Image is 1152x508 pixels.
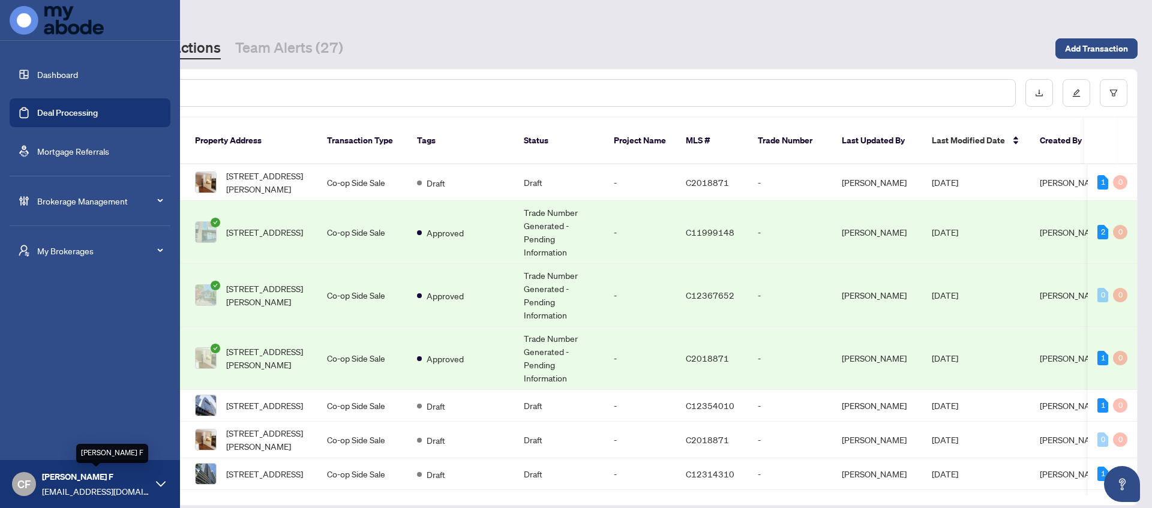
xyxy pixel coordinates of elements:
[832,327,922,390] td: [PERSON_NAME]
[604,201,676,264] td: -
[317,201,407,264] td: Co-op Side Sale
[686,468,734,479] span: C12314310
[226,426,308,453] span: [STREET_ADDRESS][PERSON_NAME]
[427,434,445,447] span: Draft
[317,327,407,390] td: Co-op Side Sale
[226,467,303,480] span: [STREET_ADDRESS]
[226,282,308,308] span: [STREET_ADDRESS][PERSON_NAME]
[37,69,78,80] a: Dashboard
[604,422,676,458] td: -
[317,458,407,490] td: Co-op Side Sale
[37,194,162,208] span: Brokerage Management
[1040,353,1105,363] span: [PERSON_NAME]
[1025,79,1053,107] button: download
[748,164,832,201] td: -
[1097,175,1108,190] div: 1
[1035,89,1043,97] span: download
[748,422,832,458] td: -
[1055,38,1138,59] button: Add Transaction
[10,6,104,35] img: logo
[317,118,407,164] th: Transaction Type
[1097,225,1108,239] div: 2
[1113,398,1127,413] div: 0
[37,146,109,157] a: Mortgage Referrals
[1109,89,1118,97] span: filter
[1040,468,1105,479] span: [PERSON_NAME]
[604,264,676,327] td: -
[211,218,220,227] span: check-circle
[427,468,445,481] span: Draft
[832,118,922,164] th: Last Updated By
[922,118,1030,164] th: Last Modified Date
[317,264,407,327] td: Co-op Side Sale
[196,348,216,368] img: thumbnail-img
[932,134,1005,147] span: Last Modified Date
[42,485,150,498] span: [EMAIL_ADDRESS][DOMAIN_NAME]
[196,222,216,242] img: thumbnail-img
[1040,290,1105,300] span: [PERSON_NAME]
[1097,288,1108,302] div: 0
[226,169,308,196] span: [STREET_ADDRESS][PERSON_NAME]
[514,118,604,164] th: Status
[514,422,604,458] td: Draft
[1097,398,1108,413] div: 1
[1040,227,1105,238] span: [PERSON_NAME]
[514,264,604,327] td: Trade Number Generated - Pending Information
[1063,79,1090,107] button: edit
[1113,175,1127,190] div: 0
[604,458,676,490] td: -
[748,201,832,264] td: -
[514,390,604,422] td: Draft
[514,327,604,390] td: Trade Number Generated - Pending Information
[226,399,303,412] span: [STREET_ADDRESS]
[427,289,464,302] span: Approved
[604,327,676,390] td: -
[1104,466,1140,502] button: Open asap
[748,390,832,422] td: -
[196,464,216,484] img: thumbnail-img
[832,264,922,327] td: [PERSON_NAME]
[1040,177,1105,188] span: [PERSON_NAME]
[932,468,958,479] span: [DATE]
[196,285,216,305] img: thumbnail-img
[514,458,604,490] td: Draft
[196,429,216,450] img: thumbnail-img
[832,164,922,201] td: [PERSON_NAME]
[514,201,604,264] td: Trade Number Generated - Pending Information
[17,476,31,492] span: CF
[748,327,832,390] td: -
[1113,225,1127,239] div: 0
[686,353,729,363] span: C2018871
[1040,400,1105,411] span: [PERSON_NAME]
[686,400,734,411] span: C12354010
[932,177,958,188] span: [DATE]
[226,226,303,239] span: [STREET_ADDRESS]
[686,290,734,300] span: C12367652
[427,352,464,365] span: Approved
[226,345,308,371] span: [STREET_ADDRESS][PERSON_NAME]
[932,290,958,300] span: [DATE]
[317,164,407,201] td: Co-op Side Sale
[932,400,958,411] span: [DATE]
[317,422,407,458] td: Co-op Side Sale
[604,390,676,422] td: -
[1100,79,1127,107] button: filter
[1040,434,1105,445] span: [PERSON_NAME]
[748,458,832,490] td: -
[832,458,922,490] td: [PERSON_NAME]
[1030,118,1102,164] th: Created By
[932,227,958,238] span: [DATE]
[748,264,832,327] td: -
[427,176,445,190] span: Draft
[1072,89,1081,97] span: edit
[427,226,464,239] span: Approved
[604,164,676,201] td: -
[185,118,317,164] th: Property Address
[427,399,445,413] span: Draft
[18,245,30,257] span: user-switch
[196,395,216,416] img: thumbnail-img
[1113,432,1127,447] div: 0
[832,422,922,458] td: [PERSON_NAME]
[1097,467,1108,481] div: 1
[317,390,407,422] td: Co-op Side Sale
